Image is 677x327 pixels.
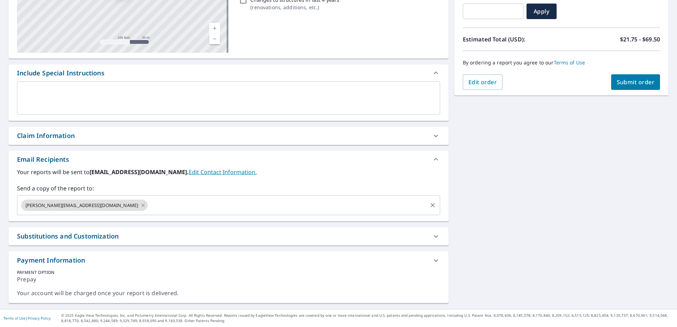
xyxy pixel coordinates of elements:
p: | [4,316,51,320]
p: © 2025 Eagle View Technologies, Inc. and Pictometry International Corp. All Rights Reserved. Repo... [61,313,673,323]
div: Email Recipients [8,151,449,168]
div: Substitutions and Customization [8,227,449,245]
span: Edit order [468,78,497,86]
a: Current Level 17, Zoom Out [209,34,220,44]
button: Clear [428,200,438,210]
span: Apply [532,7,551,15]
button: Apply [527,4,557,19]
a: Terms of Use [4,316,25,321]
a: Terms of Use [554,59,585,66]
div: Your account will be charged once your report is delivered. [17,289,440,297]
div: Include Special Instructions [17,68,104,78]
div: Payment Information [17,256,85,265]
div: Substitutions and Customization [17,231,119,241]
span: [PERSON_NAME][EMAIL_ADDRESS][DOMAIN_NAME] [21,202,142,209]
div: Payment Information [8,251,449,269]
label: Send a copy of the report to: [17,184,440,193]
div: [PERSON_NAME][EMAIL_ADDRESS][DOMAIN_NAME] [21,200,148,211]
span: Submit order [617,78,655,86]
a: Current Level 17, Zoom In [209,23,220,34]
b: [EMAIL_ADDRESS][DOMAIN_NAME]. [90,168,189,176]
p: ( renovations, additions, etc. ) [250,4,339,11]
button: Submit order [611,74,660,90]
div: Prepay [17,275,440,289]
a: Privacy Policy [28,316,51,321]
p: Estimated Total (USD): [463,35,562,44]
p: By ordering a report you agree to our [463,59,660,66]
div: Include Special Instructions [8,64,449,81]
label: Your reports will be sent to [17,168,440,176]
a: EditContactInfo [189,168,257,176]
div: Claim Information [8,127,449,145]
div: PAYMENT OPTION [17,269,440,275]
div: Email Recipients [17,155,69,164]
p: $21.75 - $69.50 [620,35,660,44]
div: Claim Information [17,131,75,140]
button: Edit order [463,74,503,90]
